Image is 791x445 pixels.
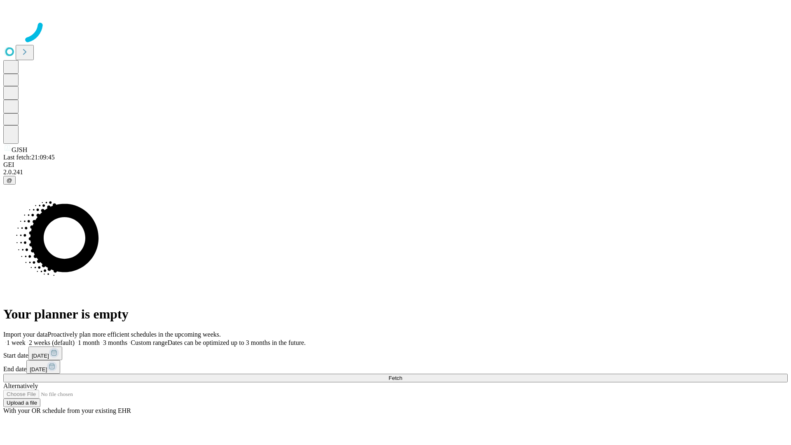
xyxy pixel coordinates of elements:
[12,146,27,153] span: GJSH
[3,176,16,185] button: @
[388,375,402,381] span: Fetch
[131,339,167,346] span: Custom range
[3,307,788,322] h1: Your planner is empty
[26,360,60,374] button: [DATE]
[7,177,12,183] span: @
[7,339,26,346] span: 1 week
[3,407,131,414] span: With your OR schedule from your existing EHR
[29,339,75,346] span: 2 weeks (default)
[48,331,221,338] span: Proactively plan more efficient schedules in the upcoming weeks.
[30,366,47,372] span: [DATE]
[168,339,306,346] span: Dates can be optimized up to 3 months in the future.
[3,154,55,161] span: Last fetch: 21:09:45
[78,339,100,346] span: 1 month
[3,398,40,407] button: Upload a file
[3,347,788,360] div: Start date
[3,161,788,169] div: GEI
[32,353,49,359] span: [DATE]
[3,382,38,389] span: Alternatively
[3,360,788,374] div: End date
[103,339,127,346] span: 3 months
[28,347,62,360] button: [DATE]
[3,331,48,338] span: Import your data
[3,169,788,176] div: 2.0.241
[3,374,788,382] button: Fetch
